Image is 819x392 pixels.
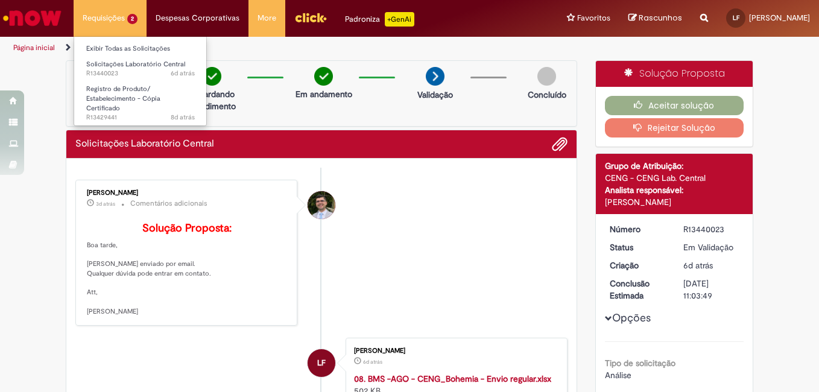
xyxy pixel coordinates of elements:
[1,6,63,30] img: ServiceNow
[733,14,739,22] span: LF
[683,277,739,302] div: [DATE] 11:03:49
[83,12,125,24] span: Requisições
[537,67,556,86] img: img-circle-grey.png
[142,221,232,235] b: Solução Proposta:
[75,139,214,150] h2: Solicitações Laboratório Central Histórico de tíquete
[74,42,207,55] a: Exibir Todas as Solicitações
[314,67,333,86] img: check-circle-green.png
[96,200,115,207] time: 25/08/2025 14:56:36
[683,241,739,253] div: Em Validação
[683,259,739,271] div: 22/08/2025 14:03:45
[605,118,744,138] button: Rejeitar Solução
[601,241,675,253] dt: Status
[683,260,713,271] span: 6d atrás
[171,113,195,122] span: 8d atrás
[86,84,160,112] span: Registro de Produto/ Estabelecimento - Cópia Certificado
[639,12,682,24] span: Rascunhos
[683,260,713,271] time: 22/08/2025 14:03:45
[354,373,551,384] a: 08. BMS -AGO - CENG_Bohemia - Envio regular.xlsx
[605,96,744,115] button: Aceitar solução
[74,58,207,80] a: Aberto R13440023 : Solicitações Laboratório Central
[596,61,753,87] div: Solução Proposta
[317,349,326,378] span: LF
[86,60,185,69] span: Solicitações Laboratório Central
[294,8,327,27] img: click_logo_yellow_360x200.png
[71,88,130,112] p: Aguardando Aprovação
[528,89,566,101] p: Concluído
[363,358,382,365] span: 6d atrás
[127,14,138,24] span: 2
[577,12,610,24] span: Favoritos
[354,347,555,355] div: [PERSON_NAME]
[308,191,335,219] div: Leandro Alves Da Silva
[417,89,453,101] p: Validação
[258,12,276,24] span: More
[601,277,675,302] dt: Conclusão Estimada
[86,113,195,122] span: R13429441
[13,43,55,52] a: Página inicial
[87,189,288,197] div: [PERSON_NAME]
[601,223,675,235] dt: Número
[605,172,744,184] div: CENG - CENG Lab. Central
[345,12,414,27] div: Padroniza
[296,88,352,100] p: Em andamento
[74,36,207,126] ul: Requisições
[74,83,207,109] a: Aberto R13429441 : Registro de Produto/ Estabelecimento - Cópia Certificado
[171,69,195,78] span: 6d atrás
[171,69,195,78] time: 22/08/2025 14:03:46
[683,223,739,235] div: R13440023
[203,67,221,86] img: check-circle-green.png
[749,13,810,23] span: [PERSON_NAME]
[601,259,675,271] dt: Criação
[605,358,675,368] b: Tipo de solicitação
[628,13,682,24] a: Rascunhos
[605,160,744,172] div: Grupo de Atribuição:
[130,198,207,209] small: Comentários adicionais
[183,88,241,112] p: Aguardando atendimento
[426,67,444,86] img: arrow-next.png
[171,113,195,122] time: 19/08/2025 15:54:43
[9,37,537,59] ul: Trilhas de página
[87,223,288,316] p: Boa tarde, [PERSON_NAME] enviado por email. Qualquer dúvida pode entrar em contato. Att, [PERSON_...
[605,196,744,208] div: [PERSON_NAME]
[385,12,414,27] p: +GenAi
[363,358,382,365] time: 22/08/2025 14:03:14
[96,200,115,207] span: 3d atrás
[552,136,568,152] button: Adicionar anexos
[308,349,335,377] div: Lorrine Galackidio Ferreira
[86,69,195,78] span: R13440023
[605,184,744,196] div: Analista responsável:
[156,12,239,24] span: Despesas Corporativas
[605,370,631,381] span: Análise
